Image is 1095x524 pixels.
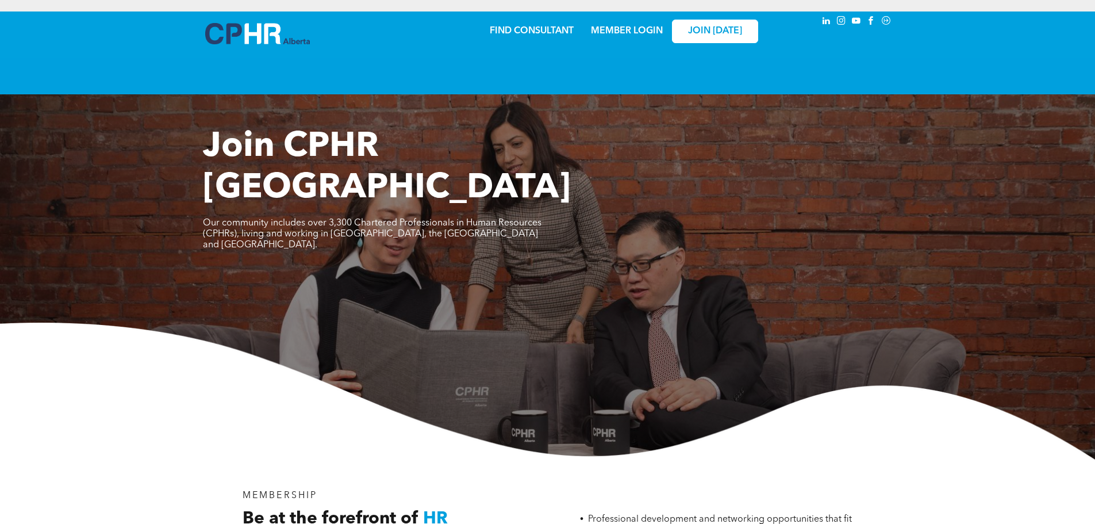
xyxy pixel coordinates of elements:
[243,491,318,500] span: MEMBERSHIP
[850,14,863,30] a: youtube
[203,130,571,206] span: Join CPHR [GEOGRAPHIC_DATA]
[820,14,833,30] a: linkedin
[490,26,574,36] a: FIND CONSULTANT
[591,26,663,36] a: MEMBER LOGIN
[205,23,310,44] img: A blue and white logo for cp alberta
[688,26,742,37] span: JOIN [DATE]
[880,14,893,30] a: Social network
[672,20,758,43] a: JOIN [DATE]
[835,14,848,30] a: instagram
[865,14,878,30] a: facebook
[203,219,541,250] span: Our community includes over 3,300 Chartered Professionals in Human Resources (CPHRs), living and ...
